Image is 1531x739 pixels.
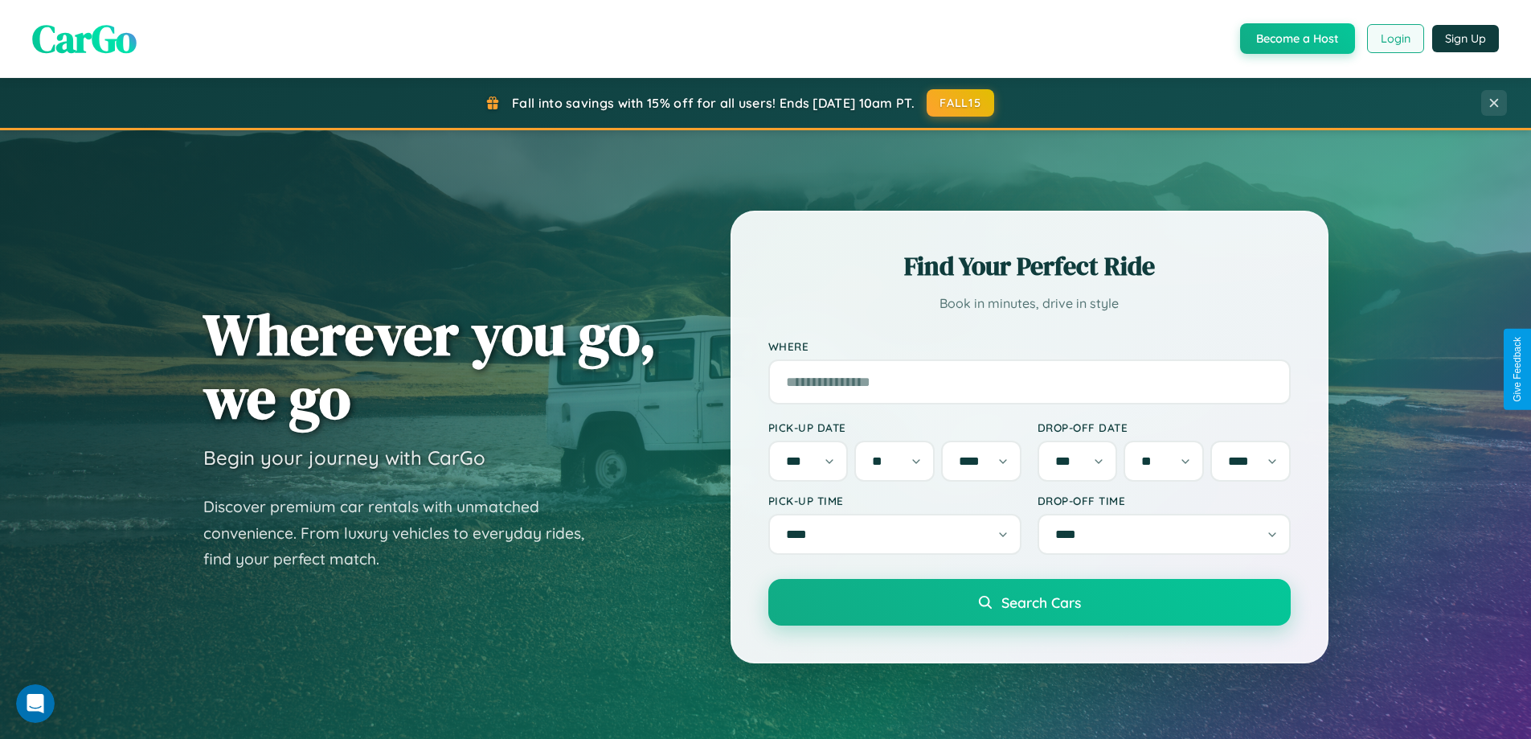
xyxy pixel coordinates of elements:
span: Fall into savings with 15% off for all users! Ends [DATE] 10am PT. [512,95,915,111]
span: Search Cars [1001,593,1081,611]
div: Give Feedback [1512,337,1523,402]
label: Pick-up Time [768,494,1021,507]
button: Sign Up [1432,25,1499,52]
button: Login [1367,24,1424,53]
label: Drop-off Time [1038,494,1291,507]
span: CarGo [32,12,137,65]
h1: Wherever you go, we go [203,302,657,429]
h3: Begin your journey with CarGo [203,445,485,470]
label: Where [768,339,1291,353]
p: Discover premium car rentals with unmatched convenience. From luxury vehicles to everyday rides, ... [203,494,605,573]
label: Pick-up Date [768,421,1021,434]
button: Become a Host [1240,23,1355,54]
button: Search Cars [768,579,1291,626]
button: FALL15 [927,89,994,117]
h2: Find Your Perfect Ride [768,248,1291,284]
p: Book in minutes, drive in style [768,292,1291,315]
label: Drop-off Date [1038,421,1291,434]
iframe: Intercom live chat [16,684,55,723]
